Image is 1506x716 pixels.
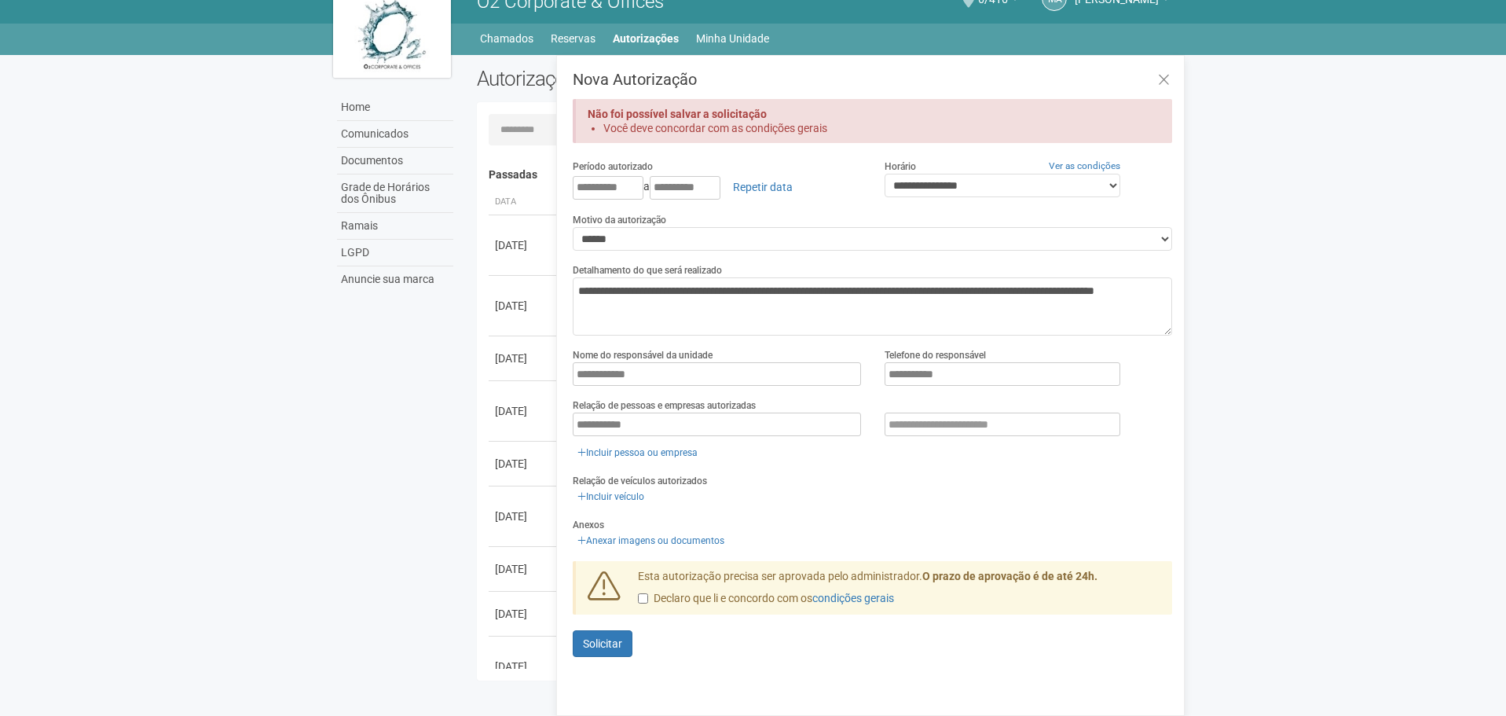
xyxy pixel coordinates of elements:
[583,637,622,650] span: Solicitar
[573,630,632,657] button: Solicitar
[638,593,648,604] input: Declaro que li e concordo com oscondições gerais
[573,488,649,505] a: Incluir veículo
[573,174,861,200] div: a
[337,121,453,148] a: Comunicados
[812,592,894,604] a: condições gerais
[495,403,553,419] div: [DATE]
[337,213,453,240] a: Ramais
[495,606,553,622] div: [DATE]
[337,174,453,213] a: Grade de Horários dos Ônibus
[495,659,553,674] div: [DATE]
[495,351,553,366] div: [DATE]
[885,160,916,174] label: Horário
[573,263,722,277] label: Detalhamento do que será realizado
[573,398,756,413] label: Relação de pessoas e empresas autorizadas
[480,28,533,50] a: Chamados
[573,72,1172,87] h3: Nova Autorização
[337,240,453,266] a: LGPD
[551,28,595,50] a: Reservas
[495,561,553,577] div: [DATE]
[573,474,707,488] label: Relação de veículos autorizados
[922,570,1097,582] strong: O prazo de aprovação é de até 24h.
[337,266,453,292] a: Anuncie sua marca
[337,94,453,121] a: Home
[613,28,679,50] a: Autorizações
[489,189,559,215] th: Data
[573,213,666,227] label: Motivo da autorização
[337,148,453,174] a: Documentos
[495,237,553,253] div: [DATE]
[495,456,553,472] div: [DATE]
[603,121,1145,135] li: Você deve concordar com as condições gerais
[723,174,803,200] a: Repetir data
[696,28,769,50] a: Minha Unidade
[1049,160,1120,171] a: Ver as condições
[495,509,553,524] div: [DATE]
[626,569,1173,615] div: Esta autorização precisa ser aprovada pelo administrador.
[638,591,894,607] label: Declaro que li e concordo com os
[489,169,1162,181] h4: Passadas
[573,444,702,461] a: Incluir pessoa ou empresa
[885,348,986,362] label: Telefone do responsável
[573,160,653,174] label: Período autorizado
[573,518,604,532] label: Anexos
[573,348,713,362] label: Nome do responsável da unidade
[588,108,767,120] strong: Não foi possível salvar a solicitação
[573,532,729,549] a: Anexar imagens ou documentos
[477,67,813,90] h2: Autorizações
[495,298,553,314] div: [DATE]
